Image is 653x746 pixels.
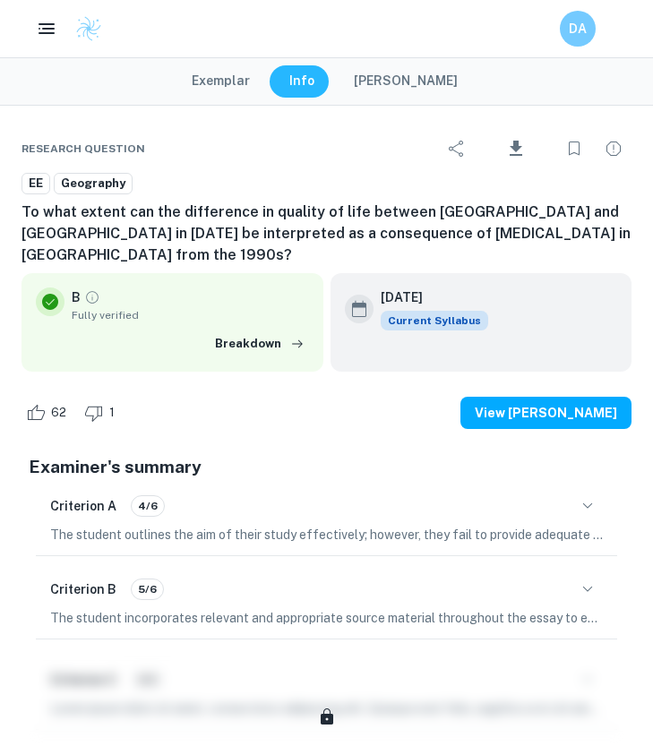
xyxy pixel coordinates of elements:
span: Current Syllabus [381,311,488,330]
button: [PERSON_NAME] [336,65,476,98]
span: 4/6 [132,498,164,514]
p: The student incorporates relevant and appropriate source material throughout the essay to effecti... [50,608,603,628]
button: Info [271,65,332,98]
h6: Criterion A [50,496,116,516]
h6: [DATE] [381,287,474,307]
div: Share [439,131,475,167]
img: Clastify logo [75,15,102,42]
a: EE [21,172,50,194]
a: Grade fully verified [84,289,100,305]
p: B [72,287,81,307]
div: Bookmark [556,131,592,167]
button: Breakdown [211,330,309,357]
button: View [PERSON_NAME] [460,397,632,429]
h6: Criterion B [50,579,116,599]
a: Clastify logo [64,15,102,42]
h6: DA [568,19,589,39]
span: 62 [41,404,76,422]
button: DA [560,11,596,47]
span: Fully verified [72,307,309,323]
div: Report issue [596,131,632,167]
p: The student outlines the aim of their study effectively; however, they fail to provide adequate c... [50,525,603,544]
div: This exemplar is based on the current syllabus. Feel free to refer to it for inspiration/ideas wh... [381,311,488,330]
span: 5/6 [132,581,163,597]
div: Like [21,399,76,427]
h6: To what extent can the difference in quality of life between [GEOGRAPHIC_DATA] and [GEOGRAPHIC_DA... [21,202,632,266]
button: Exemplar [174,65,268,98]
div: Download [478,125,553,172]
a: Geography [54,172,133,194]
span: 1 [99,404,125,422]
span: Research question [21,141,145,157]
div: Dislike [80,399,125,427]
span: EE [22,175,49,193]
span: Geography [55,175,132,193]
h5: Examiner's summary [29,454,624,480]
